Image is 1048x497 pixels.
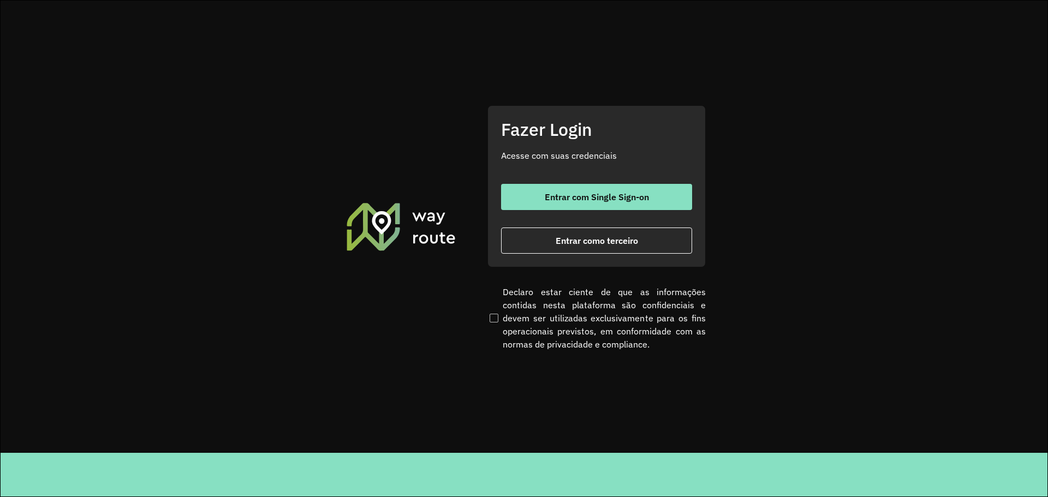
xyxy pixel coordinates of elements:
button: button [501,227,692,254]
span: Entrar como terceiro [556,236,638,245]
img: Roteirizador AmbevTech [345,201,457,252]
p: Acesse com suas credenciais [501,149,692,162]
h2: Fazer Login [501,119,692,140]
label: Declaro estar ciente de que as informações contidas nesta plataforma são confidenciais e devem se... [487,285,706,351]
span: Entrar com Single Sign-on [545,193,649,201]
button: button [501,184,692,210]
